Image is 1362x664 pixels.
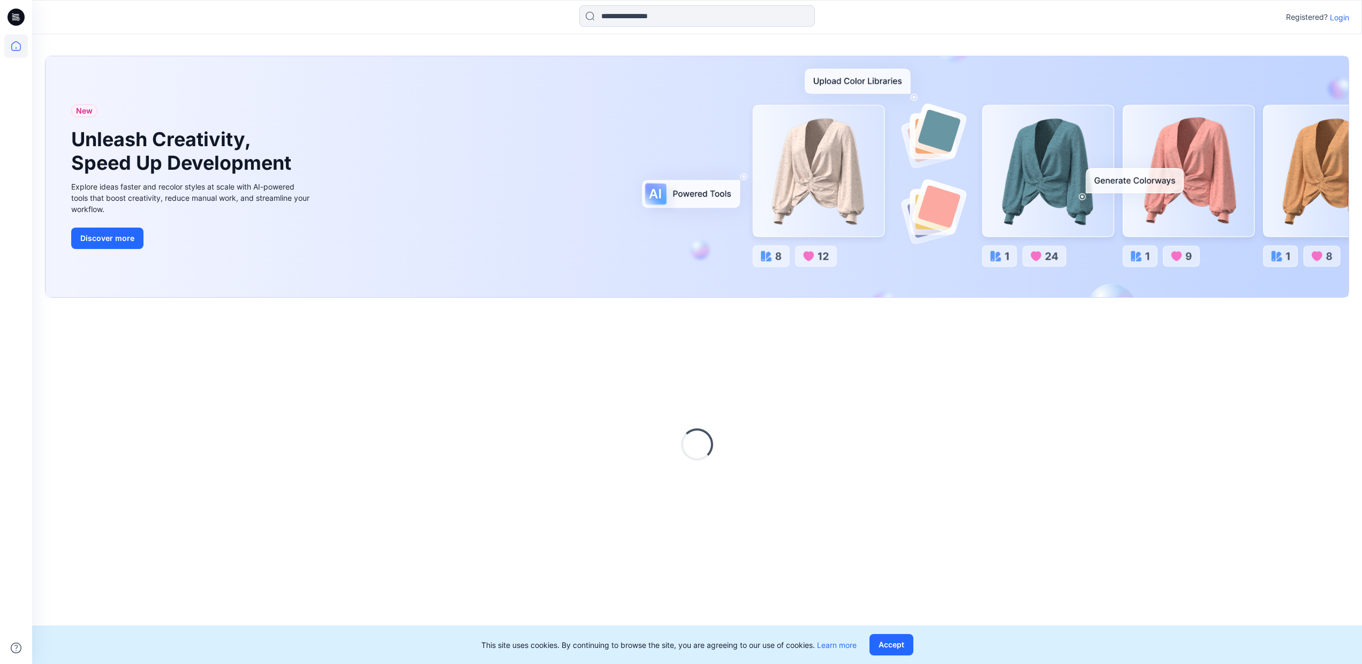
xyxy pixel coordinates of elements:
[71,181,312,215] div: Explore ideas faster and recolor styles at scale with AI-powered tools that boost creativity, red...
[1330,12,1349,23] p: Login
[869,634,913,655] button: Accept
[1286,11,1328,24] p: Registered?
[76,104,93,117] span: New
[481,639,857,651] p: This site uses cookies. By continuing to browse the site, you are agreeing to our use of cookies.
[71,228,143,249] button: Discover more
[71,128,296,174] h1: Unleash Creativity, Speed Up Development
[817,640,857,650] a: Learn more
[71,228,312,249] a: Discover more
